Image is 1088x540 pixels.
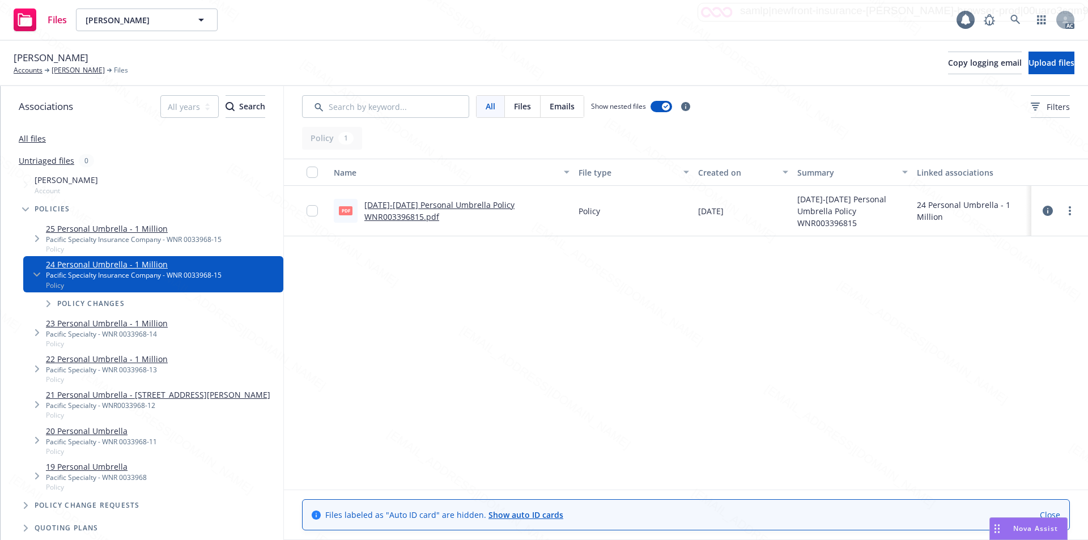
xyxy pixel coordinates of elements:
[226,102,235,111] svg: Search
[1031,95,1070,118] button: Filters
[325,509,563,521] span: Files labeled as "Auto ID card" are hidden.
[1030,8,1053,31] a: Switch app
[48,15,67,24] span: Files
[19,133,46,144] a: All files
[1047,101,1070,113] span: Filters
[579,167,676,178] div: File type
[46,244,222,254] span: Policy
[364,199,515,222] a: [DATE]-[DATE] Personal Umbrella Policy WNR003396815.pdf
[46,437,157,447] div: Pacific Specialty - WNR 0033968-11
[307,167,318,178] input: Select all
[35,186,98,195] span: Account
[9,4,71,36] a: Files
[990,518,1004,539] div: Drag to move
[76,8,218,31] button: [PERSON_NAME]
[35,174,98,186] span: [PERSON_NAME]
[917,167,1027,178] div: Linked associations
[797,167,895,178] div: Summary
[948,52,1022,74] button: Copy logging email
[46,258,222,270] a: 24 Personal Umbrella - 1 Million
[948,57,1022,68] span: Copy logging email
[698,167,776,178] div: Created on
[46,280,222,290] span: Policy
[19,155,74,167] a: Untriaged files
[57,300,125,307] span: Policy changes
[307,205,318,216] input: Toggle Row Selected
[514,100,531,112] span: Files
[14,50,88,65] span: [PERSON_NAME]
[486,100,495,112] span: All
[550,100,575,112] span: Emails
[46,235,222,244] div: Pacific Specialty Insurance Company - WNR 0033968-15
[46,473,147,482] div: Pacific Specialty - WNR 0033968
[46,223,222,235] a: 25 Personal Umbrella - 1 Million
[46,353,168,365] a: 22 Personal Umbrella - 1 Million
[797,193,907,229] span: [DATE]-[DATE] Personal Umbrella Policy WNR003396815
[793,159,912,186] button: Summary
[329,159,574,186] button: Name
[46,339,168,348] span: Policy
[1004,8,1027,31] a: Search
[488,509,563,520] a: Show auto ID cards
[46,425,157,437] a: 20 Personal Umbrella
[694,159,793,186] button: Created on
[46,365,168,375] div: Pacific Specialty - WNR 0033968-13
[226,96,265,117] div: Search
[334,167,557,178] div: Name
[52,65,105,75] a: [PERSON_NAME]
[46,482,147,492] span: Policy
[46,375,168,384] span: Policy
[46,270,222,280] div: Pacific Specialty Insurance Company - WNR 0033968-15
[46,410,270,420] span: Policy
[978,8,1001,31] a: Report a Bug
[579,205,600,217] span: Policy
[591,101,646,111] span: Show nested files
[339,206,352,215] span: pdf
[1028,52,1074,74] button: Upload files
[46,401,270,410] div: Pacific Specialty - WNR0033968-12
[114,65,128,75] span: Files
[1028,57,1074,68] span: Upload files
[1040,509,1060,521] a: Close
[302,95,469,118] input: Search by keyword...
[19,99,73,114] span: Associations
[46,447,157,456] span: Policy
[46,389,270,401] a: 21 Personal Umbrella - [STREET_ADDRESS][PERSON_NAME]
[1031,101,1070,113] span: Filters
[46,329,168,339] div: Pacific Specialty - WNR 0033968-14
[1013,524,1058,533] span: Nova Assist
[14,65,42,75] a: Accounts
[79,154,94,167] div: 0
[989,517,1068,540] button: Nova Assist
[35,502,139,509] span: Policy change requests
[917,199,1027,223] div: 24 Personal Umbrella - 1 Million
[698,205,724,217] span: [DATE]
[226,95,265,118] button: SearchSearch
[912,159,1031,186] button: Linked associations
[86,14,184,26] span: [PERSON_NAME]
[574,159,693,186] button: File type
[1063,204,1077,218] a: more
[46,317,168,329] a: 23 Personal Umbrella - 1 Million
[35,206,70,212] span: Policies
[35,525,99,532] span: Quoting plans
[46,461,147,473] a: 19 Personal Umbrella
